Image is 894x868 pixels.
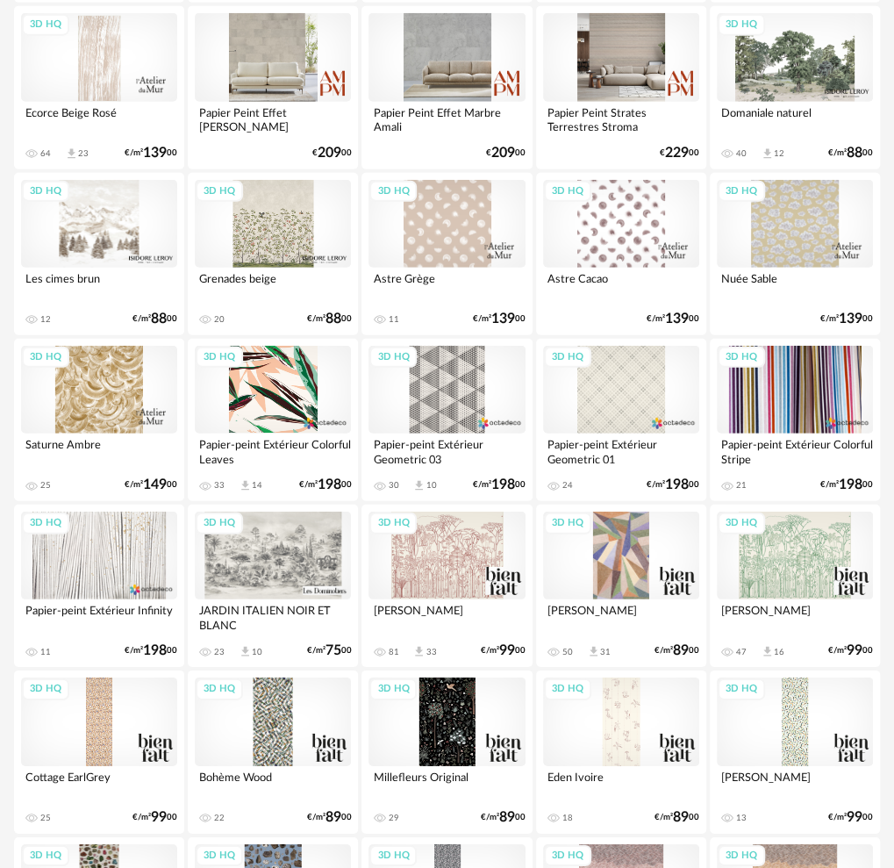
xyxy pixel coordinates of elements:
[325,645,340,656] span: 75
[536,671,706,833] a: 3D HQ Eden Ivoire 18 €/m²8900
[21,766,177,801] div: Cottage EarlGrey
[40,480,51,491] div: 25
[544,845,591,867] div: 3D HQ
[388,647,398,657] div: 81
[188,671,358,833] a: 3D HQ Bohème Wood 22 €/m²8900
[14,505,184,667] a: 3D HQ Papier-peint Extérieur Infinity 11 €/m²19800
[718,181,765,203] div: 3D HQ
[132,812,177,823] div: €/m² 00
[369,181,417,203] div: 3D HQ
[151,812,167,823] span: 99
[847,147,862,159] span: 88
[388,480,398,491] div: 30
[717,766,873,801] div: [PERSON_NAME]
[536,173,706,335] a: 3D HQ Astre Cacao €/m²13900
[311,147,351,159] div: € 00
[195,766,351,801] div: Bohème Wood
[214,480,225,491] div: 33
[718,678,765,700] div: 3D HQ
[717,599,873,635] div: [PERSON_NAME]
[543,102,699,137] div: Papier Peint Strates Terrestres Stroma
[252,647,262,657] div: 10
[673,645,689,656] span: 89
[325,812,340,823] span: 89
[543,766,699,801] div: Eden Ivoire
[828,147,873,159] div: €/m² 00
[78,148,89,159] div: 23
[673,812,689,823] span: 89
[544,181,591,203] div: 3D HQ
[473,479,526,491] div: €/m² 00
[368,268,525,303] div: Astre Grège
[665,479,689,491] span: 198
[325,313,340,325] span: 88
[536,339,706,501] a: 3D HQ Papier-peint Extérieur Geometric 01 24 €/m²19800
[718,347,765,369] div: 3D HQ
[214,813,225,823] div: 22
[647,313,699,325] div: €/m² 00
[543,268,699,303] div: Astre Cacao
[412,645,426,658] span: Download icon
[761,147,774,161] span: Download icon
[499,645,515,656] span: 99
[710,671,880,833] a: 3D HQ [PERSON_NAME] 13 €/m²9900
[40,314,51,325] div: 12
[774,647,784,657] div: 16
[306,812,351,823] div: €/m² 00
[388,813,398,823] div: 29
[40,813,51,823] div: 25
[499,812,515,823] span: 89
[368,102,525,137] div: Papier Peint Effet Marbre Amali
[718,14,765,36] div: 3D HQ
[143,147,167,159] span: 139
[562,647,573,657] div: 50
[317,147,340,159] span: 209
[710,505,880,667] a: 3D HQ [PERSON_NAME] 47 Download icon 16 €/m²9900
[143,479,167,491] span: 149
[717,434,873,469] div: Papier-peint Extérieur Colorful Stripe
[369,845,417,867] div: 3D HQ
[361,671,532,833] a: 3D HQ Millefleurs Original 29 €/m²8900
[654,645,699,656] div: €/m² 00
[736,647,747,657] div: 47
[195,434,351,469] div: Papier-peint Extérieur Colorful Leaves
[195,599,351,635] div: JARDIN ITALIEN NOIR ET BLANC
[22,14,69,36] div: 3D HQ
[195,268,351,303] div: Grenades beige
[544,678,591,700] div: 3D HQ
[196,181,243,203] div: 3D HQ
[214,647,225,657] div: 23
[125,147,177,159] div: €/m² 00
[820,479,873,491] div: €/m² 00
[491,479,515,491] span: 198
[710,173,880,335] a: 3D HQ Nuée Sable €/m²13900
[65,147,78,161] span: Download icon
[361,505,532,667] a: 3D HQ [PERSON_NAME] 81 Download icon 33 €/m²9900
[195,102,351,137] div: Papier Peint Effet [PERSON_NAME]
[196,347,243,369] div: 3D HQ
[317,479,340,491] span: 198
[847,645,862,656] span: 99
[412,479,426,492] span: Download icon
[543,434,699,469] div: Papier-peint Extérieur Geometric 01
[125,645,177,656] div: €/m² 00
[306,313,351,325] div: €/m² 00
[361,6,532,169] a: Papier Peint Effet Marbre Amali €20900
[426,647,436,657] div: 33
[21,599,177,635] div: Papier-peint Extérieur Infinity
[125,479,177,491] div: €/m² 00
[717,102,873,137] div: Domaniale naturel
[22,845,69,867] div: 3D HQ
[839,313,862,325] span: 139
[21,102,177,137] div: Ecorce Beige Rosé
[543,599,699,635] div: [PERSON_NAME]
[369,347,417,369] div: 3D HQ
[839,479,862,491] span: 198
[665,147,689,159] span: 229
[828,812,873,823] div: €/m² 00
[239,645,252,658] span: Download icon
[761,645,774,658] span: Download icon
[847,812,862,823] span: 99
[486,147,526,159] div: € 00
[22,513,69,534] div: 3D HQ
